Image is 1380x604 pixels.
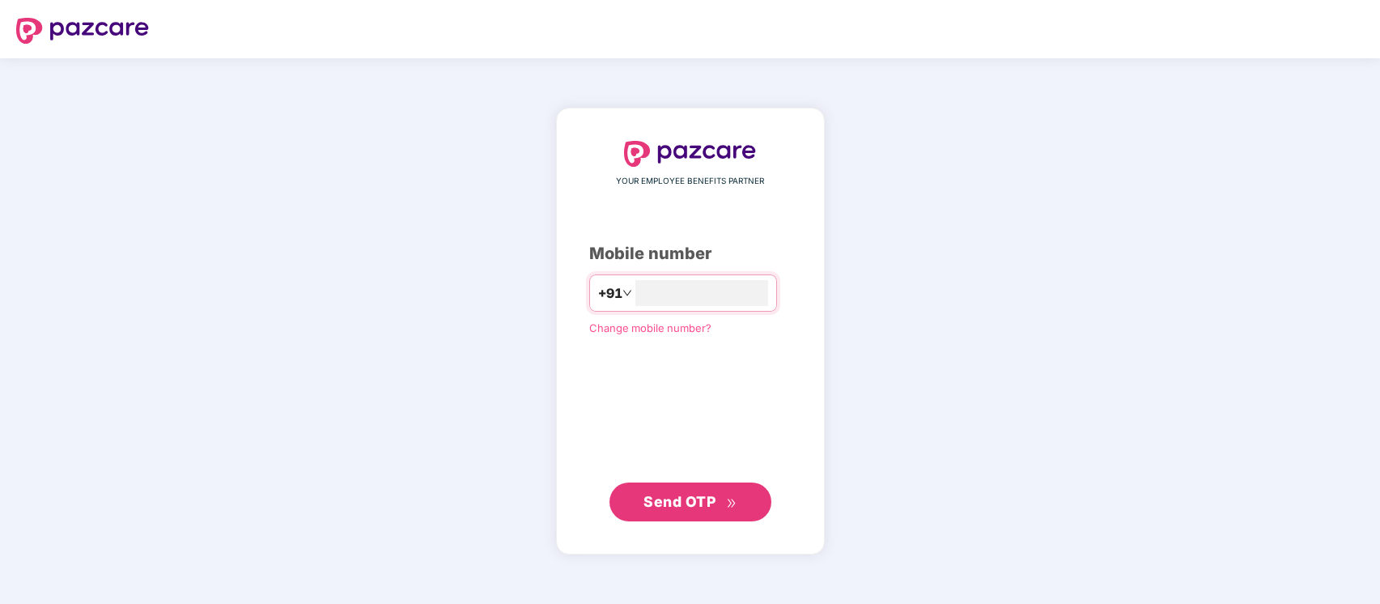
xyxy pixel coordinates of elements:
[622,288,632,298] span: down
[609,483,771,521] button: Send OTPdouble-right
[616,175,764,188] span: YOUR EMPLOYEE BENEFITS PARTNER
[726,498,737,508] span: double-right
[16,18,149,44] img: logo
[624,141,757,167] img: logo
[589,321,711,334] a: Change mobile number?
[589,241,792,266] div: Mobile number
[598,283,622,304] span: +91
[643,493,715,510] span: Send OTP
